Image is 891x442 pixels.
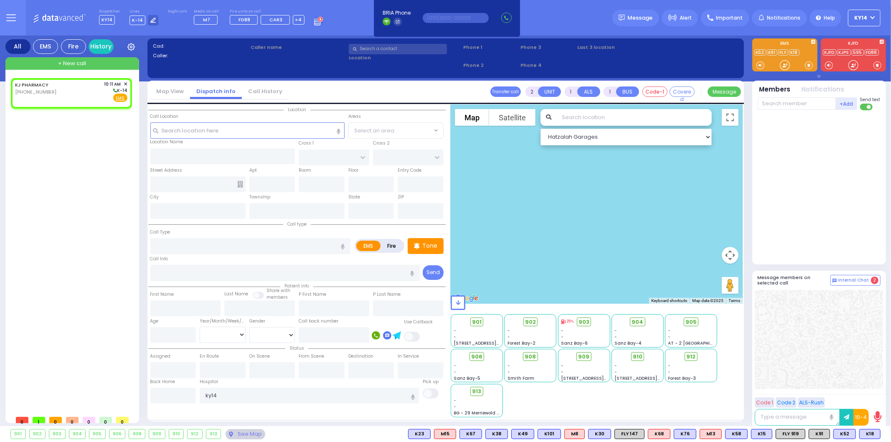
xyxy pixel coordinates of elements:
span: - [668,334,671,340]
div: ALS [700,429,722,439]
span: KY14 [855,14,868,22]
label: Cross 1 [299,140,314,147]
span: Select an area [354,127,394,135]
a: KJPS [837,49,851,56]
span: Help [824,14,835,22]
div: BLS [674,429,696,439]
img: Logo [33,13,89,23]
label: Street Address [150,167,183,174]
button: ALS-Rush [798,397,825,408]
div: ALS [648,429,670,439]
span: Status [285,345,308,351]
div: All [5,39,30,54]
div: 903 [49,429,65,439]
span: Internal Chat [838,277,869,283]
div: K101 [538,429,561,439]
span: 0 [116,417,129,423]
button: Map camera controls [722,247,739,264]
span: CAR3 [269,16,282,23]
button: Covered [670,86,695,97]
label: Call Location [150,113,179,120]
span: - [508,363,510,369]
span: 902 [525,318,536,326]
button: UNIT [538,86,561,97]
label: Caller: [153,52,248,59]
h5: Message members on selected call [758,275,830,286]
label: In Service [398,353,419,360]
div: 910 [169,429,184,439]
label: Call Type [150,229,170,236]
div: BLS [511,429,534,439]
a: K91 [767,49,777,56]
span: 903 [579,318,589,326]
span: - [508,328,510,334]
span: 910 [633,353,642,361]
span: Forest Bay-3 [668,375,696,381]
input: Search location here [150,122,345,138]
div: BLS [725,429,748,439]
label: P First Name [299,291,326,298]
div: BLS [751,429,772,439]
span: K-14 [129,15,145,25]
div: Fire [61,39,86,54]
a: K52 [754,49,766,56]
div: BLS [833,429,856,439]
input: (000)000-00000 [423,13,489,23]
button: Show satellite imagery [489,109,536,126]
label: EMS [752,41,817,47]
span: AT - 2 [GEOGRAPHIC_DATA] [668,340,730,346]
div: 905 [89,429,105,439]
label: Location Name [150,139,183,145]
span: Sanz Bay-4 [614,340,642,346]
button: Code 2 [776,397,797,408]
span: [STREET_ADDRESS][PERSON_NAME] [561,375,640,381]
span: 913 [472,387,482,396]
small: Share with [267,287,290,294]
div: ALS KJ [564,429,585,439]
button: Show street map [455,109,489,126]
label: State [348,194,360,201]
span: +4 [295,16,302,23]
label: Hospital [200,378,218,385]
div: FLY 919 [776,429,805,439]
input: Search hospital [200,388,419,404]
span: 912 [687,353,696,361]
div: 913 [206,429,221,439]
span: - [668,363,671,369]
span: Forest Bay-2 [508,340,536,346]
img: message.svg [619,15,625,21]
u: EMS [116,95,125,102]
div: K52 [833,429,856,439]
div: M15 [434,429,456,439]
div: K68 [648,429,670,439]
span: - [454,328,457,334]
a: KJFD [823,49,836,56]
span: Alert [680,14,692,22]
span: - [454,363,457,369]
span: Phone 1 [463,44,518,51]
label: Age [150,318,159,325]
div: K67 [459,429,482,439]
div: 904 [69,429,86,439]
span: - [561,334,564,340]
label: First Name [150,291,174,298]
div: M13 [700,429,722,439]
label: Last 3 location [578,44,658,51]
label: Turn off text [860,103,873,111]
span: ✕ [124,81,127,88]
div: K91 [809,429,830,439]
span: FD88 [239,16,250,23]
button: Code 1 [755,397,774,408]
span: - [508,334,510,340]
div: K38 [485,429,508,439]
button: Notifications [802,85,845,94]
label: Location [349,54,460,61]
label: Call Info [150,256,168,262]
img: Google [453,293,480,304]
span: KY14 [99,15,115,25]
span: Sanz Bay-6 [561,340,588,346]
span: Phone 4 [520,62,575,69]
div: Year/Month/Week/Day [200,318,246,325]
span: 908 [525,353,536,361]
input: Search member [758,97,836,110]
